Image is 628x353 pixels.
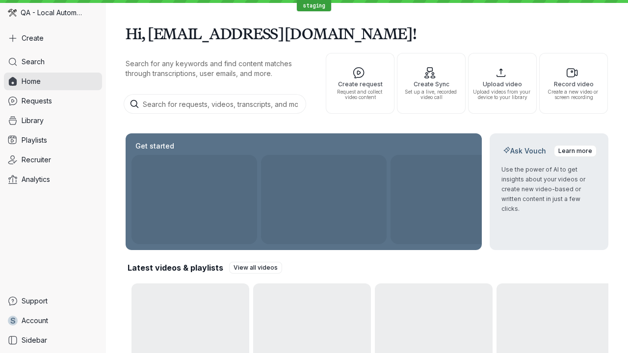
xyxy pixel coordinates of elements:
[4,151,102,169] a: Recruiter
[539,53,608,114] button: Record videoCreate a new video or screen recording
[8,8,17,17] img: QA - Local Automation avatar
[22,135,47,145] span: Playlists
[544,81,603,87] span: Record video
[4,131,102,149] a: Playlists
[401,81,461,87] span: Create Sync
[397,53,466,114] button: Create SyncSet up a live, recorded video call
[501,165,597,214] p: Use the power of AI to get insights about your videos or create new video-based or written conten...
[22,57,45,67] span: Search
[401,89,461,100] span: Set up a live, recorded video call
[4,53,102,71] a: Search
[330,89,390,100] span: Request and collect video content
[22,155,51,165] span: Recruiter
[4,29,102,47] button: Create
[124,94,306,114] input: Search for requests, videos, transcripts, and more...
[22,175,50,184] span: Analytics
[330,81,390,87] span: Create request
[128,262,223,273] h2: Latest videos & playlists
[22,316,48,326] span: Account
[21,8,83,18] span: QA - Local Automation
[544,89,603,100] span: Create a new video or screen recording
[501,146,548,156] h2: Ask Vouch
[554,145,597,157] a: Learn more
[234,263,278,273] span: View all videos
[4,331,102,349] a: Sidebar
[4,92,102,110] a: Requests
[126,20,608,47] h1: Hi, [EMAIL_ADDRESS][DOMAIN_NAME]!
[22,296,48,306] span: Support
[468,53,537,114] button: Upload videoUpload videos from your device to your library
[472,89,532,100] span: Upload videos from your device to your library
[4,4,102,22] div: QA - Local Automation
[4,112,102,129] a: Library
[126,59,308,78] p: Search for any keywords and find content matches through transcriptions, user emails, and more.
[133,141,176,151] h2: Get started
[10,316,16,326] span: s
[22,116,44,126] span: Library
[22,33,44,43] span: Create
[4,292,102,310] a: Support
[558,146,592,156] span: Learn more
[4,73,102,90] a: Home
[326,53,394,114] button: Create requestRequest and collect video content
[229,262,282,274] a: View all videos
[22,96,52,106] span: Requests
[4,312,102,329] a: sAccount
[22,76,41,86] span: Home
[22,335,47,345] span: Sidebar
[472,81,532,87] span: Upload video
[4,171,102,188] a: Analytics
